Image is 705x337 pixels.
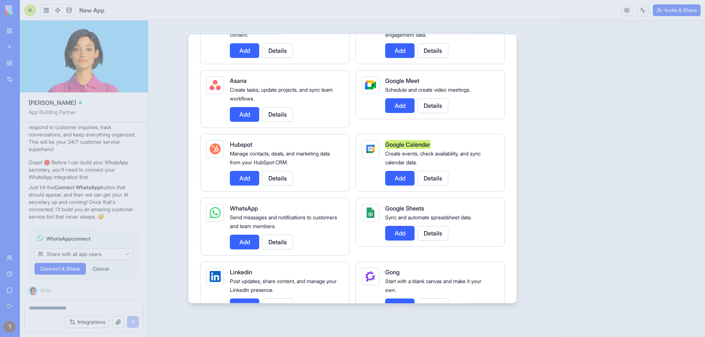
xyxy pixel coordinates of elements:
[417,226,448,241] button: Details
[262,43,293,58] button: Details
[385,43,415,58] button: Add
[230,214,337,229] span: Send messages and notifications to customers and team members.
[385,298,415,313] button: Add
[230,298,259,313] button: Add
[230,150,330,165] span: Manage contacts, deals, and marketing data from your HubSpot CRM.
[417,298,448,313] button: Details
[230,77,247,84] span: Asana
[385,278,481,293] span: Start with a blank canvas and make it your own.
[230,107,259,122] button: Add
[262,171,293,186] button: Details
[230,205,258,212] span: WhatsApp
[262,107,293,122] button: Details
[385,268,399,276] span: Gong
[417,171,448,186] button: Details
[230,43,259,58] button: Add
[385,141,430,148] span: Google Calendar
[230,87,333,102] span: Create tasks, update projects, and sync team workflows.
[385,214,471,220] span: Sync and automate spreadsheet data.
[262,298,293,313] button: Details
[262,235,293,249] button: Details
[385,77,419,84] span: Google Meet
[417,98,448,113] button: Details
[230,268,252,276] span: Linkedin
[230,235,259,249] button: Add
[230,278,337,293] span: Post updates, share content, and manage your LinkedIn presence.
[385,205,424,212] span: Google Sheets
[230,171,259,186] button: Add
[385,226,415,241] button: Add
[385,87,470,93] span: Schedule and create video meetings.
[385,150,481,165] span: Create events, check availability, and sync calendar data.
[230,141,252,148] span: Hubspot
[385,98,415,113] button: Add
[417,43,448,58] button: Details
[385,171,415,186] button: Add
